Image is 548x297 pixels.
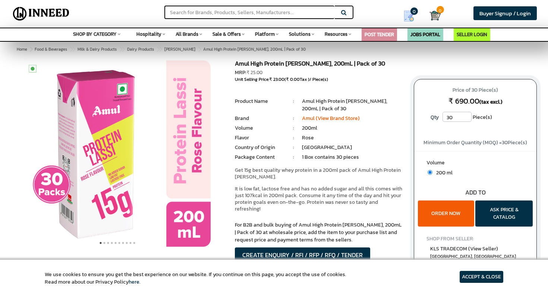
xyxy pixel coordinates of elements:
p: For B2B and bulk buying of Amul High Protein [PERSON_NAME], 200mL | Pack of 30 at wholesale price... [235,221,403,244]
li: Volume [235,124,285,132]
span: East Delhi [430,253,520,260]
button: ORDER NOW [418,200,474,227]
span: Food & Beverages [35,46,67,52]
span: > [157,45,160,54]
a: Food & Beverages [33,45,69,54]
label: Qty [427,112,443,123]
button: 2 [103,239,106,247]
p: Get 15g best quality whey protein in a 200ml pack of Amul High Protein [PERSON_NAME]. [235,167,403,180]
h4: SHOP FROM SELLER: [426,236,524,241]
li: : [285,144,302,151]
span: Platform [255,31,275,38]
span: Amul High Protein [PERSON_NAME], 200mL | Pack of 30 [33,46,306,52]
a: my Quotes 0 [394,7,429,25]
span: Price of 30 Piece(s) [421,84,529,96]
a: POST TENDER [365,31,394,38]
li: Amul High Protein [PERSON_NAME], 200mL | Pack of 30 [302,98,403,113]
button: 3 [106,239,110,247]
a: here [129,278,139,286]
span: ₹ 23.00 [269,76,284,83]
button: 1 [99,239,103,247]
a: Home [15,45,29,54]
button: 5 [114,239,117,247]
li: Flavor [235,134,285,142]
li: : [285,154,302,161]
a: KLS TRADECOM (View Seller) [GEOGRAPHIC_DATA], [GEOGRAPHIC_DATA] Verified Seller [430,245,520,273]
button: 9 [129,239,132,247]
span: SHOP BY CATEGORY [73,31,117,38]
span: Solutions [289,31,311,38]
button: ASK PRICE & CATALOG [475,200,533,227]
div: ADD TO [414,188,536,197]
label: Volume [426,159,524,168]
button: 4 [110,239,114,247]
span: > [198,45,202,54]
button: CREATE ENQUIRY / RFI / RFP / RFQ / TENDER [235,247,370,263]
a: SELLER LOGIN [457,31,487,38]
span: 0 [410,7,418,15]
img: Cart [429,10,441,21]
span: / Piece(s) [309,76,328,83]
span: Sale & Offers [212,31,241,38]
li: Rose [302,134,403,142]
span: > [30,46,32,52]
span: ₹ 690.00 [448,95,479,107]
li: Product Name [235,98,285,105]
li: 200ml [302,124,403,132]
p: It is low fat, lactose free and has no added sugar and all this comes with just 107kcal in 200ml ... [235,186,403,212]
li: : [285,115,302,122]
span: Resources [325,31,347,38]
li: 1 Box contains 30 pieces [302,154,403,161]
a: Dairy Products [126,45,155,54]
a: Amul (View Brand Store) [302,114,360,122]
span: 200 ml [432,169,453,177]
div: Unit Selling Price: ( Tax ) [235,76,403,83]
a: Buyer Signup / Login [473,6,537,20]
button: 10 [132,239,136,247]
img: Inneed.Market [10,4,72,23]
span: (tax excl.) [479,98,503,106]
button: 7 [121,239,125,247]
article: We use cookies to ensure you get the best experience on our website. If you continue on this page... [45,271,346,286]
span: ₹ 0.00 [286,76,300,83]
span: KLS TRADECOM [430,245,498,253]
span: [PERSON_NAME] [164,46,195,52]
h1: Amul High Protein [PERSON_NAME], 200mL | Pack of 30 [235,60,403,69]
article: ACCEPT & CLOSE [460,271,503,283]
span: All Brands [176,31,198,38]
span: Piece(s) [473,112,492,123]
a: [PERSON_NAME] [163,45,197,54]
a: Milk & Dairy Products [76,45,118,54]
li: : [285,98,302,105]
a: JOBS PORTAL [410,31,440,38]
span: Dairy Products [127,46,154,52]
li: : [285,134,302,142]
span: ₹ 25.00 [246,69,262,76]
span: > [119,45,123,54]
span: Milk & Dairy Products [78,46,117,52]
li: [GEOGRAPHIC_DATA] [302,144,403,151]
button: 8 [125,239,129,247]
span: 0 [437,6,444,13]
img: Show My Quotes [403,10,415,22]
span: > [70,45,73,54]
span: Hospitality [136,31,161,38]
span: Buyer Signup / Login [479,9,531,18]
li: Country of Origin [235,144,285,151]
button: 6 [117,239,121,247]
li: Brand [235,115,285,122]
span: Minimum Order Quantity (MOQ) = Piece(s) [423,139,527,146]
input: Search for Brands, Products, Sellers, Manufacturers... [164,6,334,19]
div: MRP: [235,69,403,76]
li: Package Content [235,154,285,161]
li: : [285,124,302,132]
span: 30 [502,139,508,146]
a: Cart 0 [429,7,435,24]
img: Amul High Protein Rose Lassi, 200mL [24,60,211,247]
